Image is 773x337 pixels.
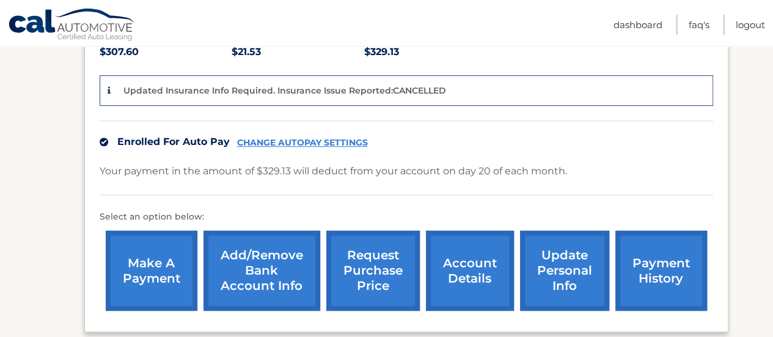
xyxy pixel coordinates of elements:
[123,85,446,96] p: Updated Insurance Info Required. Insurance Issue Reported:CANCELLED
[326,231,420,311] a: request purchase price
[520,231,609,311] a: update personal info
[736,15,765,35] a: Logout
[364,43,497,61] p: $329.13
[614,15,662,35] a: Dashboard
[689,15,709,35] a: FAQ's
[117,136,230,147] span: Enrolled For Auto Pay
[615,231,707,311] a: payment history
[232,43,364,61] p: $21.53
[426,231,514,311] a: account details
[8,8,136,43] a: Cal Automotive
[100,163,567,180] p: Your payment in the amount of $329.13 will deduct from your account on day 20 of each month.
[100,210,713,224] p: Select an option below:
[106,231,197,311] a: make a payment
[100,138,108,146] img: check.svg
[100,43,232,61] p: $307.60
[237,138,368,148] a: CHANGE AUTOPAY SETTINGS
[203,231,320,311] a: Add/Remove bank account info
